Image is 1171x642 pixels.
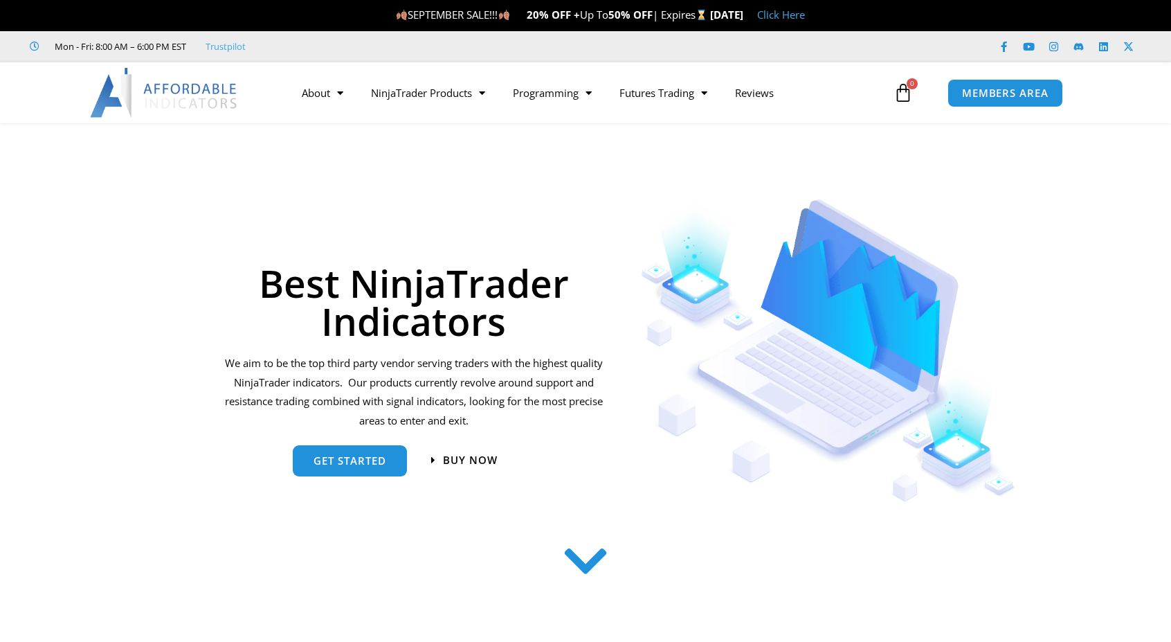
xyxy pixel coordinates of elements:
img: 🍂 [499,10,509,20]
a: About [288,77,357,109]
a: Programming [499,77,606,109]
a: Click Here [757,8,805,21]
span: MEMBERS AREA [962,88,1049,98]
nav: Menu [288,77,890,109]
a: 0 [873,73,934,113]
a: Reviews [721,77,788,109]
h1: Best NinjaTrader Indicators [222,264,605,340]
a: Buy now [431,455,498,465]
img: Indicators 1 | Affordable Indicators – NinjaTrader [641,199,1017,502]
span: 0 [907,78,918,89]
strong: 50% OFF [608,8,653,21]
p: We aim to be the top third party vendor serving traders with the highest quality NinjaTrader indi... [222,354,605,431]
strong: 20% OFF + [527,8,580,21]
img: 🍂 [397,10,407,20]
img: LogoAI | Affordable Indicators – NinjaTrader [90,68,239,118]
span: SEPTEMBER SALE!!! Up To | Expires [396,8,709,21]
span: get started [314,456,386,466]
a: Trustpilot [206,38,246,55]
a: NinjaTrader Products [357,77,499,109]
img: ⌛ [696,10,707,20]
span: Buy now [443,455,498,465]
strong: [DATE] [710,8,743,21]
span: Mon - Fri: 8:00 AM – 6:00 PM EST [51,38,186,55]
a: MEMBERS AREA [947,79,1063,107]
a: get started [293,445,407,476]
a: Futures Trading [606,77,721,109]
